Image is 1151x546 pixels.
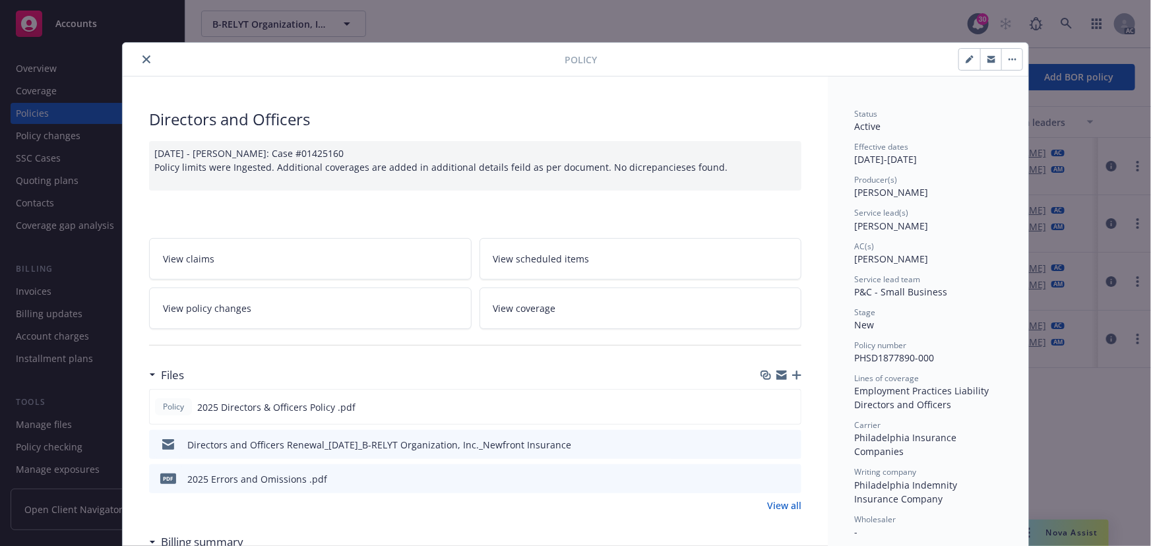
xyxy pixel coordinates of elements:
span: Active [854,120,881,133]
div: Directors and Officers [854,398,1002,411]
span: Philadelphia Insurance Companies [854,431,959,458]
span: pdf [160,473,176,483]
button: close [139,51,154,67]
span: AC(s) [854,241,874,252]
span: [PERSON_NAME] [854,253,928,265]
span: View coverage [493,301,556,315]
span: Effective dates [854,141,908,152]
span: PHSD1877890-000 [854,351,934,364]
span: Philadelphia Indemnity Insurance Company [854,479,960,505]
h3: Files [161,367,184,384]
div: Files [149,367,184,384]
button: preview file [784,472,796,486]
span: [PERSON_NAME] [854,186,928,198]
span: Lines of coverage [854,373,919,384]
a: View coverage [480,288,802,329]
span: Carrier [854,419,881,431]
button: preview file [784,438,796,452]
span: Service lead team [854,274,920,285]
span: 2025 Directors & Officers Policy .pdf [197,400,356,414]
a: View policy changes [149,288,472,329]
span: View claims [163,252,214,266]
span: Policy [160,401,187,413]
button: download file [763,438,774,452]
a: View all [767,499,801,512]
div: Directors and Officers [149,108,801,131]
span: Policy number [854,340,906,351]
span: P&C - Small Business [854,286,947,298]
span: Status [854,108,877,119]
button: download file [762,400,773,414]
span: View policy changes [163,301,251,315]
button: preview file [784,400,795,414]
span: Policy [565,53,597,67]
span: New [854,318,874,331]
span: View scheduled items [493,252,590,266]
span: Producer(s) [854,174,897,185]
span: - [854,526,857,538]
span: Stage [854,307,875,318]
div: Employment Practices Liability [854,384,1002,398]
div: 2025 Errors and Omissions .pdf [187,472,327,486]
div: Directors and Officers Renewal_[DATE]_B-RELYT Organization, Inc._Newfront Insurance [187,438,571,452]
span: Wholesaler [854,514,896,525]
div: [DATE] - [PERSON_NAME]: Case #01425160 Policy limits were Ingested. Additional coverages are adde... [149,141,801,191]
a: View claims [149,238,472,280]
span: Writing company [854,466,916,477]
button: download file [763,472,774,486]
span: Service lead(s) [854,207,908,218]
a: View scheduled items [480,238,802,280]
div: [DATE] - [DATE] [854,141,1002,166]
span: [PERSON_NAME] [854,220,928,232]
